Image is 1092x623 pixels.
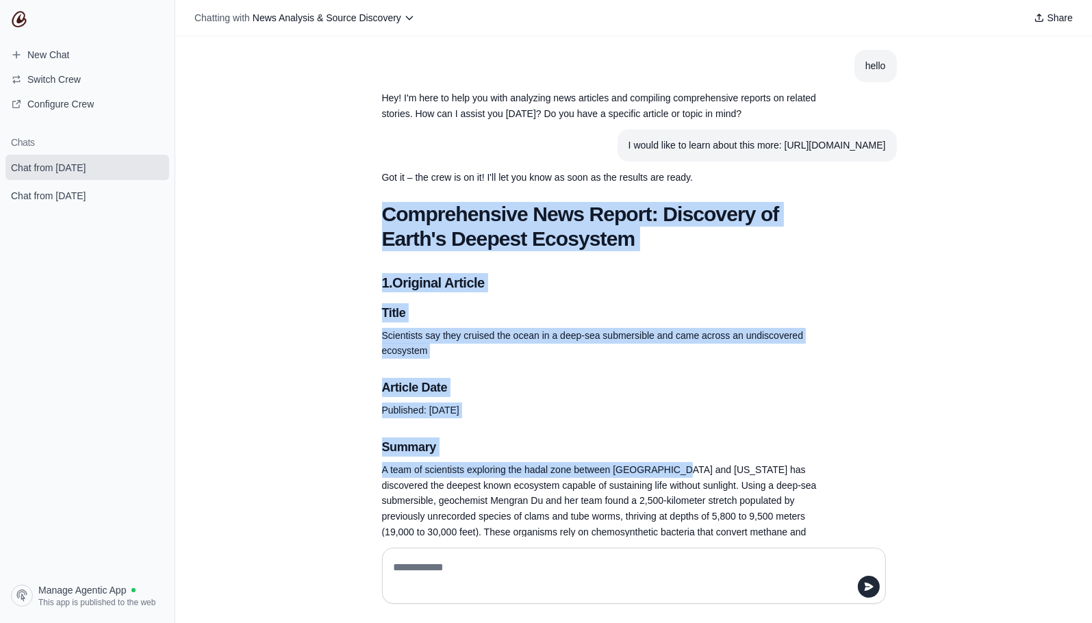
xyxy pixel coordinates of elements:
[27,97,94,111] span: Configure Crew
[382,170,820,186] p: Got it – the crew is on it! I'll let you know as soon as the results are ready.
[382,403,820,418] p: Published: [DATE]
[1028,8,1078,27] button: Share
[38,583,126,597] span: Manage Agentic App
[382,273,820,292] h2: 1.
[27,73,81,86] span: Switch Crew
[5,183,169,208] a: Chat from [DATE]
[618,129,897,162] section: User message
[38,597,155,608] span: This app is published to the web
[5,579,169,612] a: Manage Agentic App This app is published to the web
[382,328,820,359] p: Scientists say they cruised the ocean in a deep-sea submersible and came across an undiscovered e...
[392,275,485,290] strong: Original Article
[27,48,69,62] span: New Chat
[5,44,169,66] a: New Chat
[382,462,820,571] p: A team of scientists exploring the hadal zone between [GEOGRAPHIC_DATA] and [US_STATE] has discov...
[382,90,820,122] p: Hey! I'm here to help you with analyzing news articles and compiling comprehensive reports on rel...
[5,93,169,115] a: Configure Crew
[1047,11,1073,25] span: Share
[253,12,401,23] span: News Analysis & Source Discovery
[382,378,820,397] h3: Article Date
[865,58,886,74] div: hello
[628,138,886,153] div: I would like to learn about this more: [URL][DOMAIN_NAME]
[194,11,250,25] span: Chatting with
[382,437,820,457] h3: Summary
[371,82,831,130] section: Response
[189,8,420,27] button: Chatting with News Analysis & Source Discovery
[11,161,86,175] span: Chat from [DATE]
[5,68,169,90] button: Switch Crew
[5,155,169,180] a: Chat from [DATE]
[371,162,831,194] section: Response
[11,189,86,203] span: Chat from [DATE]
[382,303,820,322] h3: Title
[11,11,27,27] img: CrewAI Logo
[854,50,897,82] section: User message
[382,202,820,251] h1: Comprehensive News Report: Discovery of Earth's Deepest Ecosystem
